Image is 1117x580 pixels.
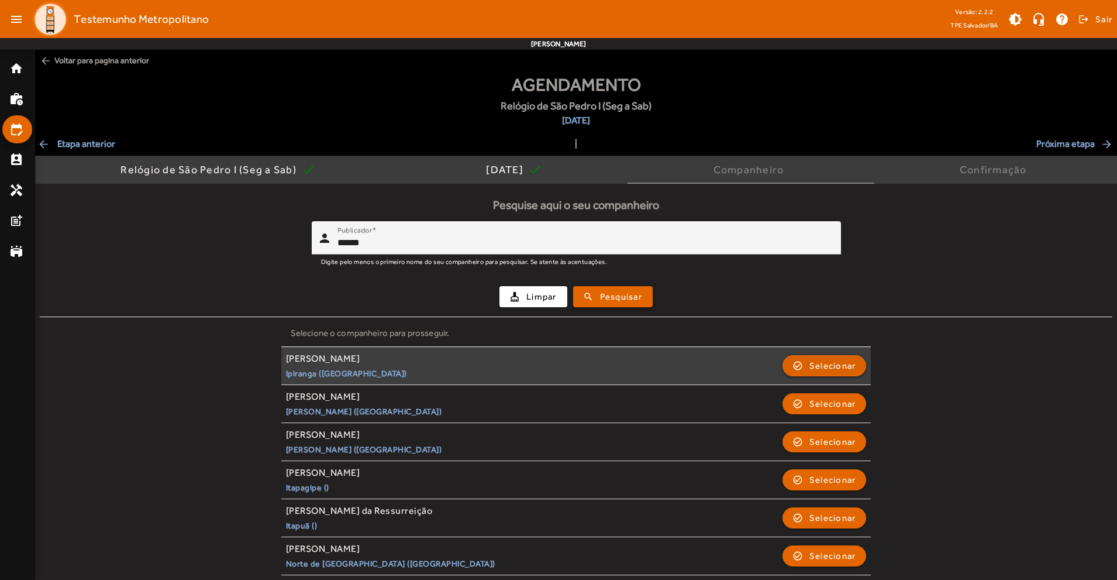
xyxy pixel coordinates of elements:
mat-icon: arrow_back [37,138,51,150]
button: Selecionar [782,545,867,567]
mat-icon: handyman [9,183,23,197]
button: Selecionar [782,507,867,528]
span: Selecionar [809,359,856,373]
span: Limpar [526,290,557,304]
div: [PERSON_NAME] [286,353,407,365]
small: Itapagipe () [286,482,360,493]
span: Relógio de São Pedro I (Seg a Sab) [501,98,651,114]
div: [PERSON_NAME] [286,429,442,441]
small: [PERSON_NAME] ([GEOGRAPHIC_DATA]) [286,406,442,417]
span: Pesquisar [600,290,642,304]
div: Companheiro [713,164,789,176]
mat-icon: perm_contact_calendar [9,153,23,167]
mat-icon: check [301,163,315,177]
span: Selecionar [809,511,856,525]
mat-hint: Digite pelo menos o primeiro nome do seu companheiro para pesquisar. Se atente às acentuações. [321,255,608,267]
span: Selecionar [809,435,856,449]
span: Sair [1095,10,1112,29]
mat-icon: menu [5,8,28,31]
span: Agendamento [512,71,641,98]
span: Próxima etapa [1036,137,1115,151]
h5: Pesquise aqui o seu companheiro [40,198,1112,212]
div: Relógio de São Pedro I (Seg a Sab) [120,164,301,176]
span: Selecionar [809,397,856,411]
div: [PERSON_NAME] [286,467,360,479]
a: Testemunho Metropolitano [28,2,209,37]
mat-icon: post_add [9,214,23,228]
span: Voltar para pagina anterior [35,50,1117,71]
button: Selecionar [782,355,867,376]
div: [PERSON_NAME] [286,543,495,555]
span: | [575,137,577,151]
mat-icon: stadium [9,244,23,258]
button: Pesquisar [573,286,653,307]
mat-icon: home [9,61,23,75]
mat-label: Publicador [337,226,372,234]
button: Selecionar [782,393,867,414]
div: [PERSON_NAME] [286,391,442,403]
span: Selecionar [809,473,856,487]
mat-icon: arrow_forward [1101,138,1115,150]
small: Itapuã () [286,520,433,531]
div: Confirmação [960,164,1032,176]
span: Selecionar [809,549,856,563]
small: [PERSON_NAME] ([GEOGRAPHIC_DATA]) [286,444,442,455]
span: Testemunho Metropolitano [74,10,209,29]
small: Norte de [GEOGRAPHIC_DATA] ([GEOGRAPHIC_DATA]) [286,558,495,569]
mat-icon: person [318,231,332,245]
div: [PERSON_NAME] da Ressurreição [286,505,433,517]
div: [DATE] [486,164,528,176]
mat-icon: check [528,163,542,177]
mat-icon: work_history [9,92,23,106]
small: Ipiranga ([GEOGRAPHIC_DATA]) [286,368,407,379]
mat-icon: edit_calendar [9,122,23,136]
div: Selecione o companheiro para prosseguir. [291,327,862,339]
img: Logo TPE [33,2,68,37]
button: Limpar [499,286,567,307]
span: TPE Salvador/BA [950,19,998,31]
button: Sair [1077,11,1112,28]
span: Etapa anterior [37,137,115,151]
div: Versão: 2.2.2 [950,5,998,19]
button: Selecionar [782,431,867,452]
mat-icon: arrow_back [40,55,51,67]
span: [DATE] [501,114,651,128]
button: Selecionar [782,469,867,490]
